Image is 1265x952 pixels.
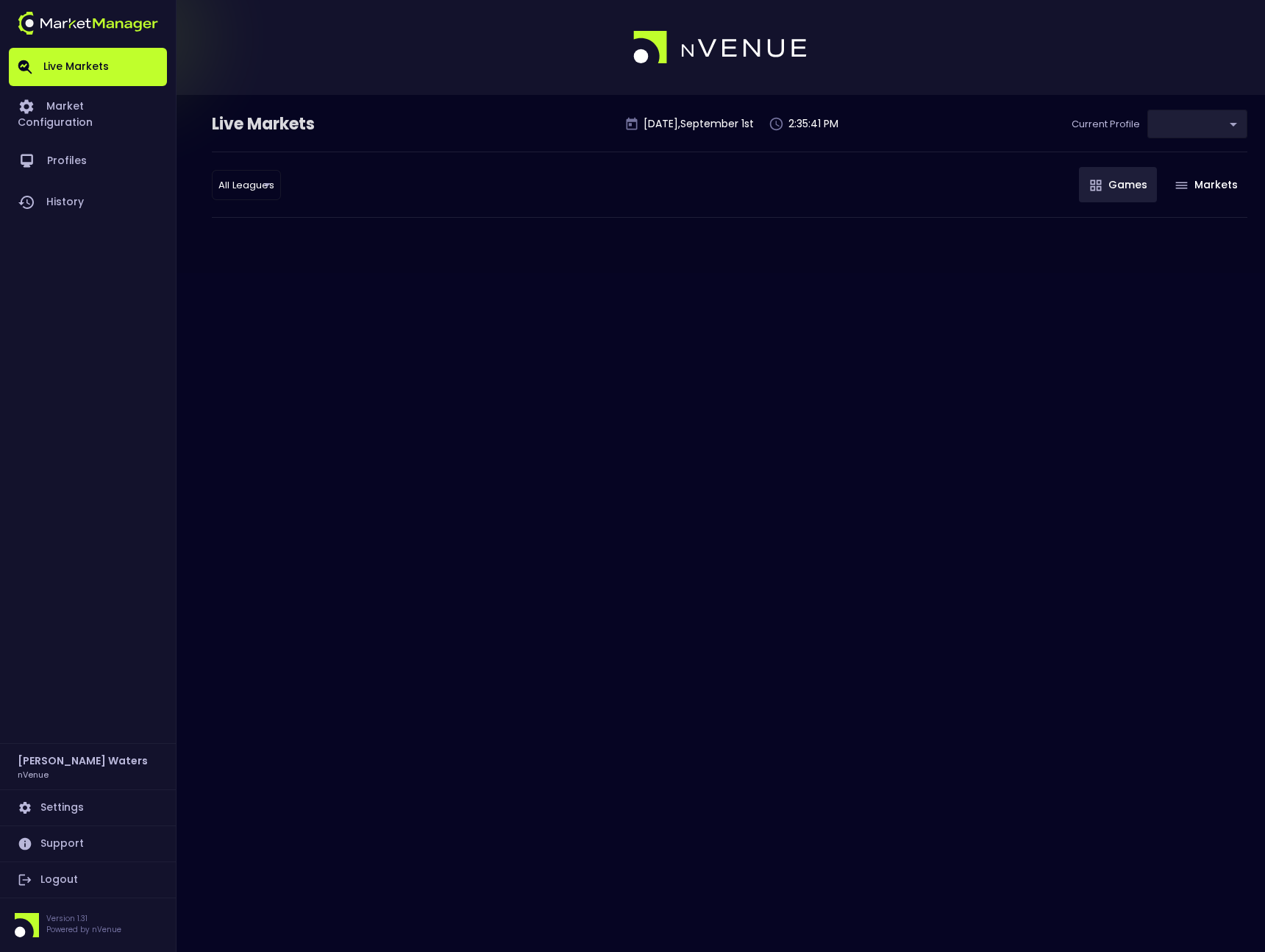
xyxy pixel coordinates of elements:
h2: [PERSON_NAME] Waters [18,753,148,769]
p: Powered by nVenue [46,924,121,935]
img: gameIcon [1175,182,1188,189]
img: logo [18,12,158,35]
a: Live Markets [9,48,167,86]
p: Version 1.31 [46,913,121,924]
a: Support [9,826,167,862]
p: [DATE] , September 1 st [644,116,754,132]
img: gameIcon [1090,180,1102,191]
div: ​ [1147,110,1247,138]
a: Logout [9,862,167,898]
p: 2:35:41 PM [788,116,838,132]
p: Current Profile [1072,117,1140,132]
div: ​ [212,170,281,200]
div: Version 1.31Powered by nVenue [9,913,167,937]
a: History [9,182,167,223]
button: Games [1079,167,1157,202]
a: Settings [9,790,167,825]
h3: nVenue [18,769,49,780]
img: logo [633,31,808,65]
a: Profiles [9,141,167,182]
button: Markets [1164,167,1247,202]
div: Live Markets [212,113,391,136]
a: Market Configuration [9,86,167,141]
